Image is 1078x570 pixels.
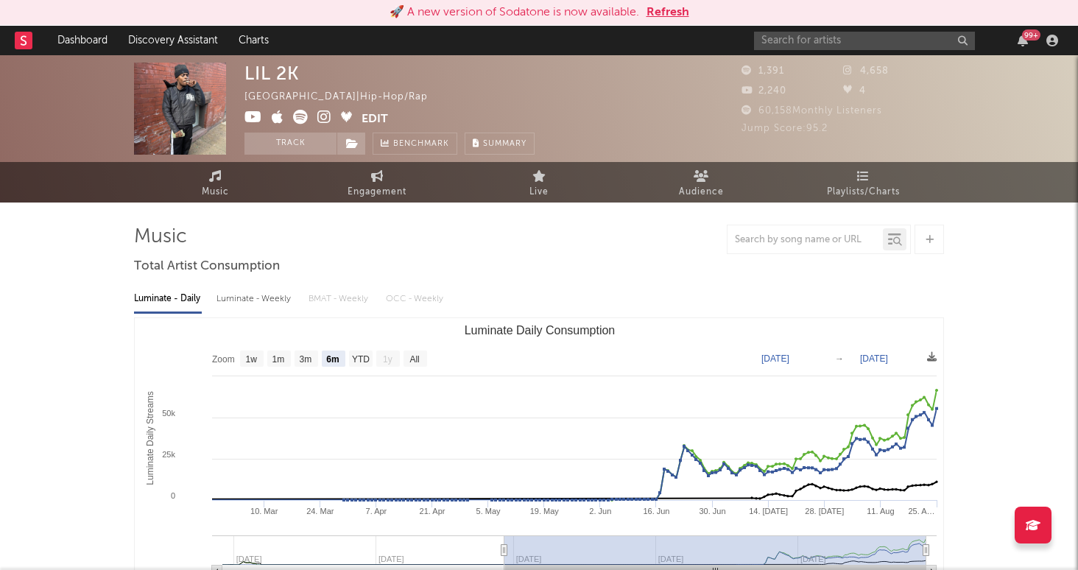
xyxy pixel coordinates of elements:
[362,110,388,128] button: Edit
[728,234,883,246] input: Search by song name or URL
[134,258,280,275] span: Total Artist Consumption
[47,26,118,55] a: Dashboard
[244,63,300,84] div: LIL 2K
[352,354,370,365] text: YTD
[228,26,279,55] a: Charts
[761,353,789,364] text: [DATE]
[420,507,445,516] text: 21. Apr
[244,88,445,106] div: [GEOGRAPHIC_DATA] | Hip-Hop/Rap
[134,286,202,312] div: Luminate - Daily
[741,86,786,96] span: 2,240
[843,66,889,76] span: 4,658
[300,354,312,365] text: 3m
[700,507,726,516] text: 30. Jun
[458,162,620,203] a: Live
[483,140,526,148] span: Summary
[326,354,339,365] text: 6m
[741,66,784,76] span: 1,391
[843,86,866,96] span: 4
[754,32,975,50] input: Search for artists
[741,106,882,116] span: 60,158 Monthly Listeners
[393,136,449,153] span: Benchmark
[589,507,611,516] text: 2. Jun
[530,507,560,516] text: 19. May
[679,183,724,201] span: Audience
[216,286,294,312] div: Luminate - Weekly
[1018,35,1028,46] button: 99+
[373,133,457,155] a: Benchmark
[749,507,788,516] text: 14. [DATE]
[383,354,392,365] text: 1y
[390,4,639,21] div: 🚀 A new version of Sodatone is now available.
[171,491,175,500] text: 0
[134,162,296,203] a: Music
[244,133,337,155] button: Track
[212,354,235,365] text: Zoom
[250,507,278,516] text: 10. Mar
[145,391,155,485] text: Luminate Daily Streams
[366,507,387,516] text: 7. Apr
[202,183,229,201] span: Music
[272,354,285,365] text: 1m
[465,324,616,337] text: Luminate Daily Consumption
[860,353,888,364] text: [DATE]
[741,124,828,133] span: Jump Score: 95.2
[348,183,406,201] span: Engagement
[246,354,258,365] text: 1w
[118,26,228,55] a: Discovery Assistant
[827,183,900,201] span: Playlists/Charts
[782,162,944,203] a: Playlists/Charts
[643,507,669,516] text: 16. Jun
[296,162,458,203] a: Engagement
[529,183,549,201] span: Live
[647,4,689,21] button: Refresh
[867,507,894,516] text: 11. Aug
[835,353,844,364] text: →
[465,133,535,155] button: Summary
[620,162,782,203] a: Audience
[476,507,501,516] text: 5. May
[805,507,844,516] text: 28. [DATE]
[306,507,334,516] text: 24. Mar
[908,507,934,516] text: 25. A…
[162,409,175,418] text: 50k
[409,354,419,365] text: All
[1022,29,1040,41] div: 99 +
[162,450,175,459] text: 25k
